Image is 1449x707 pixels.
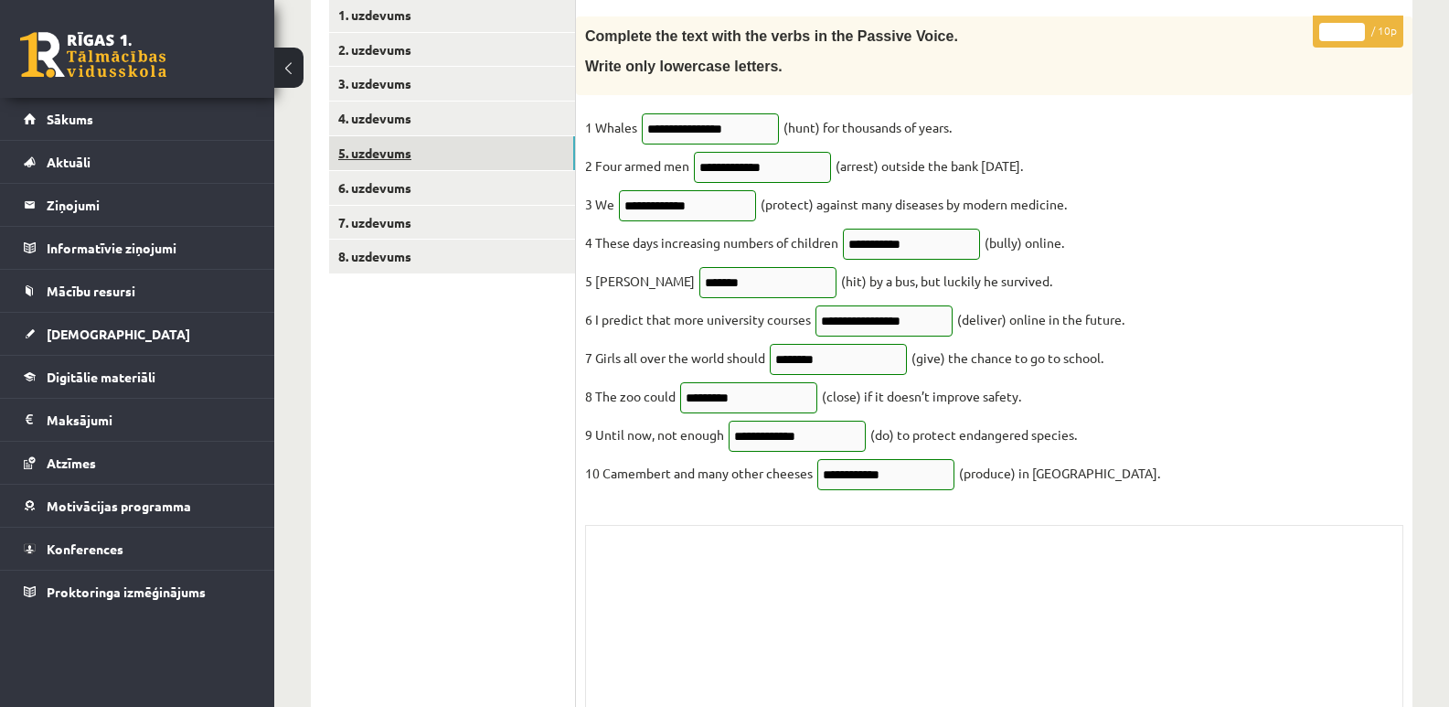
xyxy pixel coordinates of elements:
a: Digitālie materiāli [24,356,251,398]
a: 5. uzdevums [329,136,575,170]
p: 4 These days increasing numbers of children [585,229,838,256]
span: Proktoringa izmēģinājums [47,584,206,600]
a: Konferences [24,528,251,570]
span: Write only lowercase letters. [585,59,783,74]
legend: Ziņojumi [47,184,251,226]
p: 5 [PERSON_NAME] [585,267,695,295]
span: Motivācijas programma [47,498,191,514]
a: Ziņojumi [24,184,251,226]
p: 1 Whales [585,113,637,141]
span: Atzīmes [47,455,96,471]
a: Mācību resursi [24,270,251,312]
a: Maksājumi [24,399,251,441]
span: Complete the text with the verbs in the Passive Voice. [585,28,958,44]
fieldset: (hunt) for thousands of years. (arrest) outside the bank [DATE]. (protect) against many diseases ... [585,113,1403,498]
a: Motivācijas programma [24,485,251,527]
span: Konferences [47,541,123,557]
p: 10 Camembert and many other cheeses [585,459,813,487]
span: Aktuāli [47,154,91,170]
p: / 10p [1313,16,1403,48]
a: Proktoringa izmēģinājums [24,571,251,613]
p: 7 Girls all over the world should [585,344,765,371]
a: 8. uzdevums [329,240,575,273]
legend: Informatīvie ziņojumi [47,227,251,269]
a: 6. uzdevums [329,171,575,205]
a: Rīgas 1. Tālmācības vidusskola [20,32,166,78]
a: 3. uzdevums [329,67,575,101]
a: 2. uzdevums [329,33,575,67]
a: Sākums [24,98,251,140]
a: Aktuāli [24,141,251,183]
p: 2 Four armed men [585,152,689,179]
legend: Maksājumi [47,399,251,441]
span: Sākums [47,111,93,127]
a: Atzīmes [24,442,251,484]
p: 9 Until now, not enough [585,421,724,448]
a: Informatīvie ziņojumi [24,227,251,269]
span: Mācību resursi [47,283,135,299]
a: [DEMOGRAPHIC_DATA] [24,313,251,355]
span: [DEMOGRAPHIC_DATA] [47,326,190,342]
p: 6 I predict that more university courses [585,305,811,333]
a: 7. uzdevums [329,206,575,240]
p: 8 The zoo could [585,382,676,410]
p: 3 We [585,190,614,218]
a: 4. uzdevums [329,102,575,135]
span: Digitālie materiāli [47,369,155,385]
